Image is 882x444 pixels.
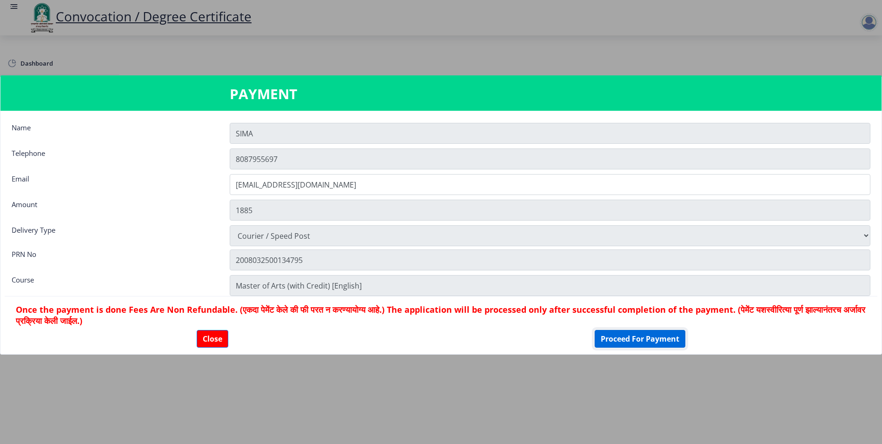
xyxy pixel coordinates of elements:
[5,200,223,218] div: Amount
[5,275,223,294] div: Course
[230,200,870,221] input: Amount
[230,85,652,103] h3: PAYMENT
[230,275,870,296] input: Zipcode
[5,148,223,167] div: Telephone
[5,174,223,193] div: Email
[230,174,870,195] input: Email
[197,330,228,348] button: Close
[5,225,223,244] div: Delivery Type
[595,330,685,348] button: Proceed For Payment
[5,123,223,141] div: Name
[16,304,866,326] h6: Once the payment is done Fees Are Non Refundable. (एकदा पेमेंट केले की फी परत न करण्यायोग्य आहे.)...
[230,123,870,144] input: Name
[230,249,870,270] input: Zipcode
[5,249,223,268] div: PRN No
[230,148,870,169] input: Telephone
